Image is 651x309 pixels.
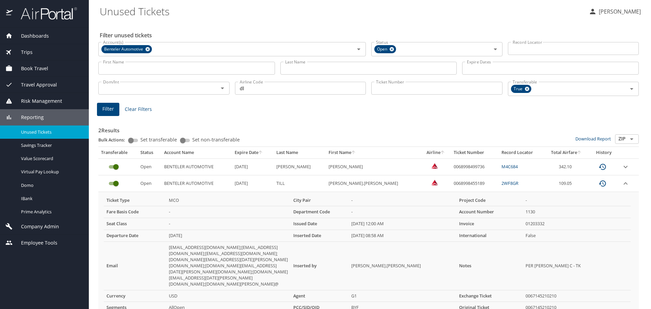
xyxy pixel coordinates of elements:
[597,7,641,16] p: [PERSON_NAME]
[349,195,456,206] td: -
[523,206,631,218] td: 1130
[21,129,81,135] span: Unused Tickets
[501,163,518,170] a: M4C684
[349,206,456,218] td: -
[589,147,618,158] th: History
[6,7,13,20] img: icon-airportal.png
[431,162,438,169] img: VxQ0i4AAAAASUVORK5CYII=
[627,134,636,144] button: Open
[104,218,166,230] th: Seat Class
[499,147,544,158] th: Record Locator
[21,169,81,175] span: Virtual Pay Lookup
[622,163,630,171] button: expand row
[166,206,291,218] td: -
[511,85,527,93] span: True
[451,158,499,175] td: 0068998499736
[13,32,49,40] span: Dashboards
[161,147,232,158] th: Account Name
[166,242,291,290] td: [EMAIL_ADDRESS][DOMAIN_NAME];[EMAIL_ADDRESS][DOMAIN_NAME];[EMAIL_ADDRESS][DOMAIN_NAME];[DOMAIN_NA...
[456,290,523,302] th: Exchange Ticket
[577,151,582,155] button: sort
[501,180,518,186] a: 2WF8GR
[326,175,421,192] td: [PERSON_NAME].[PERSON_NAME]
[13,114,44,121] span: Reporting
[374,46,391,53] span: Open
[104,230,166,242] th: Departure Date
[326,147,421,158] th: First Name
[456,195,523,206] th: Project Code
[544,175,589,192] td: 109.05
[232,175,274,192] td: [DATE]
[101,46,147,53] span: Benteler Automotive
[523,242,631,290] td: PER [PERSON_NAME] C - TK
[166,195,291,206] td: MCO
[291,206,349,218] th: Department Code
[274,158,326,175] td: [PERSON_NAME]
[166,290,291,302] td: USD
[491,44,500,54] button: Open
[421,147,451,158] th: Airline
[575,136,611,142] a: Download Report
[232,158,274,175] td: [DATE]
[258,151,263,155] button: sort
[13,223,59,230] span: Company Admin
[166,230,291,242] td: [DATE]
[104,242,166,290] th: Email
[274,147,326,158] th: Last Name
[544,158,589,175] td: 342.10
[431,179,438,186] img: Delta Airlines
[456,218,523,230] th: Invoice
[21,142,81,149] span: Savings Tracker
[291,242,349,290] th: Inserted by
[351,151,356,155] button: sort
[13,81,57,89] span: Travel Approval
[523,195,631,206] td: -
[97,103,119,116] button: Filter
[98,122,639,134] h3: 2 Results
[21,195,81,202] span: IBank
[13,49,33,56] span: Trips
[102,105,114,113] span: Filter
[13,239,57,247] span: Employee Tools
[13,65,48,72] span: Book Travel
[291,290,349,302] th: Agent
[440,151,445,155] button: sort
[161,158,232,175] td: BENTELER AUTOMOTIVE
[138,175,161,192] td: Open
[21,209,81,215] span: Prime Analytics
[274,175,326,192] td: TILL
[218,83,227,93] button: Open
[456,242,523,290] th: Notes
[21,155,81,162] span: Value Scorecard
[138,158,161,175] td: Open
[122,103,155,116] button: Clear Filters
[291,195,349,206] th: City Pair
[354,44,363,54] button: Open
[523,218,631,230] td: 01203332
[104,290,166,302] th: Currency
[125,105,152,114] span: Clear Filters
[511,85,531,93] div: True
[291,218,349,230] th: Issued Date
[100,1,583,22] h1: Unused Tickets
[166,218,291,230] td: -
[140,137,177,142] span: Set transferable
[161,175,232,192] td: BENTELER AUTOMOTIVE
[138,147,161,158] th: Status
[627,84,636,94] button: Open
[104,206,166,218] th: Fare Basis Code
[101,45,152,53] div: Benteler Automotive
[101,150,135,156] div: Transferable
[13,7,77,20] img: airportal-logo.png
[100,30,640,41] h2: Filter unused tickets
[192,137,240,142] span: Set non-transferable
[232,147,274,158] th: Expire Date
[349,290,456,302] td: G1
[523,290,631,302] td: 0067145210210
[456,206,523,218] th: Account Number
[374,45,396,53] div: Open
[13,97,62,105] span: Risk Management
[21,182,81,189] span: Domo
[622,179,630,188] button: expand row
[586,5,644,18] button: [PERSON_NAME]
